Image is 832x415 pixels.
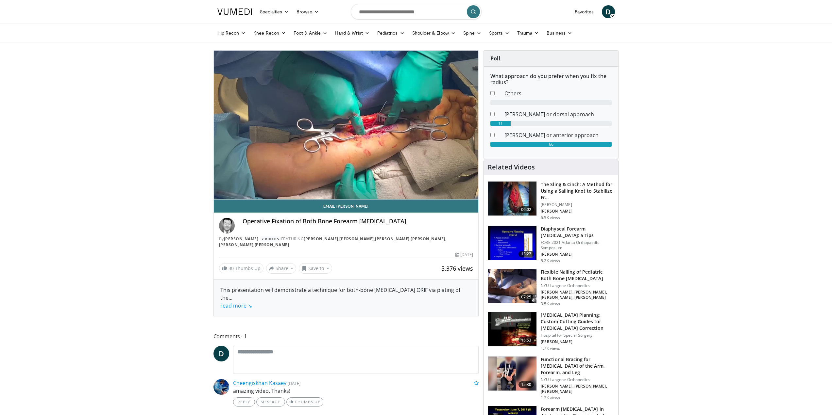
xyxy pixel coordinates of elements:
[488,226,536,260] img: 181f810e-e302-4326-8cf4-6288db1a84a7.150x105_q85_crop-smart_upscale.jpg
[541,346,560,351] p: 1.7K views
[249,26,290,40] a: Knee Recon
[213,346,229,361] a: D
[255,242,289,247] a: [PERSON_NAME]
[229,265,234,271] span: 30
[541,333,614,338] p: Hospital for Special Surgery
[408,26,459,40] a: Shoulder & Elbow
[233,379,286,387] a: Cheengiskhan Kasaev
[513,26,543,40] a: Trauma
[488,181,614,220] a: 06:02 The Sling & Cinch: A Method for Using a Sailing Knot to Stabilize Fr… [PERSON_NAME] [PERSON...
[488,269,536,303] img: 5904ea8b-7bd2-4e2c-8e00-9b345106a7ee.150x105_q85_crop-smart_upscale.jpg
[541,290,614,300] p: [PERSON_NAME], [PERSON_NAME], [PERSON_NAME], [PERSON_NAME]
[490,73,612,86] h6: What approach do you prefer when you fix the radius?
[541,209,614,214] p: [PERSON_NAME]
[488,226,614,263] a: 13:27 Diaphyseal Forearm [MEDICAL_DATA]: 5 Tips FORE 2021 Atlanta Orthopaedic Symposium [PERSON_N...
[500,89,617,97] dd: Others
[304,236,338,242] a: [PERSON_NAME]
[518,381,534,388] span: 15:30
[266,263,297,274] button: Share
[455,252,473,258] div: [DATE]
[541,269,614,282] h3: Flexible Nailing of Pediatric Both Bone [MEDICAL_DATA]
[543,26,576,40] a: Business
[490,121,511,126] div: 11
[488,163,535,171] h4: Related Videos
[541,384,614,394] p: [PERSON_NAME], [PERSON_NAME], [PERSON_NAME]
[220,286,472,310] div: This presentation will demonstrate a technique for both-bone [MEDICAL_DATA] ORIF via plating of the
[602,5,615,18] a: D
[541,240,614,250] p: FORE 2021 Atlanta Orthopaedic Symposium
[220,302,252,309] a: read more ↘
[518,337,534,343] span: 15:53
[256,397,285,407] a: Message
[217,8,252,15] img: VuMedi Logo
[541,339,614,344] p: [PERSON_NAME]
[219,218,235,233] img: Avatar
[293,5,323,18] a: Browse
[571,5,598,18] a: Favorites
[375,236,410,242] a: [PERSON_NAME]
[541,226,614,239] h3: Diaphyseal Forearm [MEDICAL_DATA]: 5 Tips
[288,380,300,386] small: [DATE]
[214,200,479,213] a: Email [PERSON_NAME]
[441,264,473,272] span: 5,376 views
[541,356,614,376] h3: Functional Bracing for [MEDICAL_DATA] of the Arm, Forearm, and Leg
[213,379,229,395] img: Avatar
[213,332,479,341] span: Comments 1
[260,236,281,242] a: 7 Videos
[459,26,485,40] a: Spine
[518,206,534,213] span: 06:02
[214,51,479,200] video-js: Video Player
[488,312,614,351] a: 15:53 [MEDICAL_DATA] Planning: Custom Cutting Guides for [MEDICAL_DATA] Correction Hospital for S...
[541,252,614,257] p: [PERSON_NAME]
[290,26,331,40] a: Foot & Ankle
[488,269,614,307] a: 07:25 Flexible Nailing of Pediatric Both Bone [MEDICAL_DATA] NYU Langone Orthopedics [PERSON_NAME...
[488,312,536,346] img: ef1ff9dc-8cab-41d4-8071-6836865bb527.150x105_q85_crop-smart_upscale.jpg
[541,301,560,307] p: 3.5K views
[213,26,250,40] a: Hip Recon
[233,387,479,395] p: amazing video. Thanks!
[331,26,373,40] a: Hand & Wrist
[488,356,614,401] a: 15:30 Functional Bracing for [MEDICAL_DATA] of the Arm, Forearm, and Leg NYU Langone Orthopedics ...
[220,294,252,309] span: ...
[541,181,614,201] h3: The Sling & Cinch: A Method for Using a Sailing Knot to Stabilize Fr…
[541,312,614,331] h3: [MEDICAL_DATA] Planning: Custom Cutting Guides for [MEDICAL_DATA] Correction
[541,202,614,207] p: [PERSON_NAME]
[219,242,254,247] a: [PERSON_NAME]
[518,294,534,300] span: 07:25
[490,142,612,147] div: 66
[351,4,482,20] input: Search topics, interventions
[541,377,614,382] p: NYU Langone Orthopedics
[500,131,617,139] dd: [PERSON_NAME] or anterior approach
[299,263,332,274] button: Save to
[243,218,473,225] h4: Operative Fixation of Both Bone Forearm [MEDICAL_DATA]
[500,110,617,118] dd: [PERSON_NAME] or dorsal approach
[219,263,263,273] a: 30 Thumbs Up
[224,236,259,242] a: [PERSON_NAME]
[411,236,445,242] a: [PERSON_NAME]
[286,397,323,407] a: Thumbs Up
[339,236,374,242] a: [PERSON_NAME]
[541,283,614,288] p: NYU Langone Orthopedics
[541,395,560,401] p: 1.2K views
[233,397,255,407] a: Reply
[518,251,534,257] span: 13:27
[488,182,536,215] img: 7469cecb-783c-4225-a461-0115b718ad32.150x105_q85_crop-smart_upscale.jpg
[541,258,560,263] p: 5.2K views
[256,5,293,18] a: Specialties
[490,55,500,62] strong: Poll
[373,26,408,40] a: Pediatrics
[541,215,560,220] p: 6.5K views
[488,357,536,391] img: 36443e81-e474-4d66-a058-b6043e64fb14.jpg.150x105_q85_crop-smart_upscale.jpg
[485,26,513,40] a: Sports
[219,236,473,248] div: By FEATURING , , , , ,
